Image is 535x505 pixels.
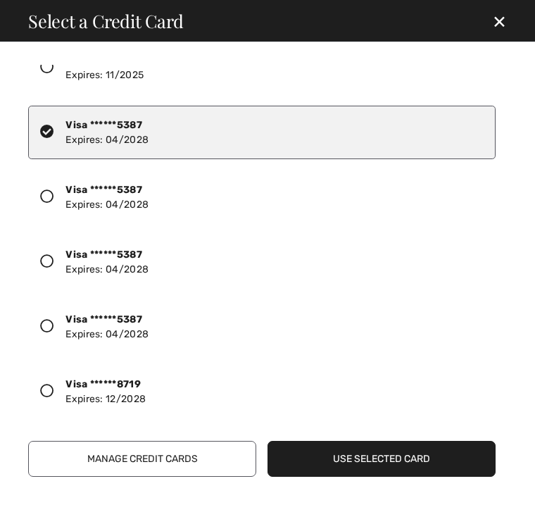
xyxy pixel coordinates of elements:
div: Expires: 04/2028 [65,182,149,212]
span: Chat [33,10,62,23]
div: Expires: 04/2028 [65,247,149,277]
div: Select a Credit Card [17,12,481,30]
div: ✕ [481,6,518,36]
div: Expires: 12/2028 [65,377,146,406]
div: Expires: 04/2028 [65,312,149,342]
div: Expires: 04/2028 [65,118,149,147]
button: Use Selected Card [267,441,496,477]
div: Expires: 11/2025 [65,53,144,82]
button: Manage Credit Cards [28,441,256,477]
